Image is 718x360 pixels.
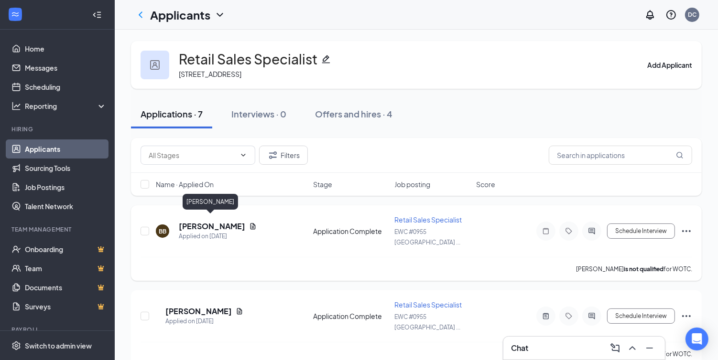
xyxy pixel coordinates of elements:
span: EWC #0955 [GEOGRAPHIC_DATA] ... [395,228,461,246]
a: DocumentsCrown [25,278,107,297]
a: Messages [25,58,107,77]
div: Application Complete [313,311,389,321]
span: Name · Applied On [156,180,214,189]
svg: Settings [11,341,21,350]
div: Reporting [25,101,107,111]
div: DC [688,11,696,19]
span: [STREET_ADDRESS] [179,70,241,78]
button: ChevronUp [625,340,640,356]
svg: ChevronUp [627,342,638,354]
button: Minimize [642,340,657,356]
span: Stage [313,180,332,189]
a: OnboardingCrown [25,240,107,259]
svg: Ellipses [681,310,692,322]
svg: Minimize [644,342,655,354]
svg: ChevronLeft [135,9,146,21]
svg: ActiveChat [586,227,598,235]
span: Retail Sales Specialist [395,215,462,224]
svg: ActiveChat [586,312,598,320]
button: Schedule Interview [607,223,675,239]
p: [PERSON_NAME] for WOTC. [576,265,692,273]
b: is not qualified [624,265,664,273]
div: Payroll [11,326,105,334]
a: TeamCrown [25,259,107,278]
a: Home [25,39,107,58]
svg: ComposeMessage [609,342,621,354]
svg: Tag [563,227,575,235]
button: Schedule Interview [607,308,675,324]
h5: [PERSON_NAME] [179,221,245,232]
svg: Filter [267,149,279,161]
a: Talent Network [25,197,107,216]
input: All Stages [149,150,236,160]
button: Add Applicant [647,60,692,70]
svg: Pencil [321,54,331,64]
div: Application Complete [313,226,389,236]
h3: Retail Sales Specialist [179,51,317,67]
button: ComposeMessage [608,340,623,356]
div: Hiring [11,125,105,133]
div: Switch to admin view [25,341,92,350]
svg: Analysis [11,101,21,111]
svg: WorkstreamLogo [11,10,20,19]
svg: Note [540,227,552,235]
div: Applied on [DATE] [165,317,243,326]
div: Team Management [11,225,105,233]
svg: ActiveNote [540,312,552,320]
svg: Collapse [92,10,102,20]
h1: Applicants [150,7,210,23]
button: Filter Filters [259,146,308,165]
svg: Tag [563,312,575,320]
h3: Chat [511,343,528,353]
svg: Ellipses [681,225,692,237]
span: Job posting [395,180,431,189]
div: BB [159,227,166,235]
span: EWC #0955 [GEOGRAPHIC_DATA] ... [395,313,461,331]
div: Offers and hires · 4 [315,108,392,120]
div: Open Intercom Messenger [685,328,708,350]
h5: [PERSON_NAME] [165,306,232,317]
span: Score [476,180,495,189]
svg: ChevronDown [239,151,247,159]
span: Retail Sales Specialist [395,300,462,309]
div: Applied on [DATE] [179,232,257,241]
a: Sourcing Tools [25,159,107,178]
a: Scheduling [25,77,107,96]
a: SurveysCrown [25,297,107,316]
svg: QuestionInfo [665,9,677,21]
svg: MagnifyingGlass [676,151,684,159]
div: [PERSON_NAME] [183,194,238,210]
div: Interviews · 0 [231,108,286,120]
svg: Document [236,307,243,315]
div: Applications · 7 [141,108,203,120]
a: Applicants [25,139,107,159]
img: user icon [150,60,160,70]
svg: Notifications [644,9,656,21]
a: Job Postings [25,178,107,197]
svg: ChevronDown [214,9,226,21]
svg: Document [249,222,257,230]
input: Search in applications [549,146,692,165]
